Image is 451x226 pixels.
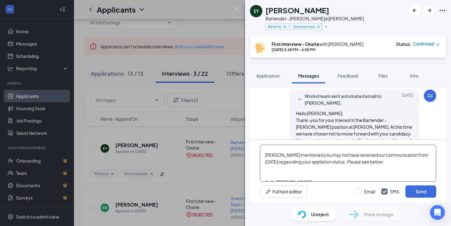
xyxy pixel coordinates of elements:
button: Plus [323,23,330,30]
svg: WorkstreamLogo [426,92,434,99]
svg: ArrowLeftNew [411,7,418,14]
div: with [PERSON_NAME] [272,41,363,47]
svg: Ellipses [439,7,446,14]
div: EY [254,8,259,14]
span: 2nd interview [293,24,315,29]
span: Application [256,73,280,79]
svg: SmallChevronUp [296,96,303,103]
span: Feedback [338,73,359,79]
p: Thank-you for your interest in the Bartender - [PERSON_NAME] position at [PERSON_NAME]. At this t... [296,117,413,151]
div: Status : [396,41,411,47]
svg: Cross [316,25,321,29]
button: Full text editorPen [260,185,307,198]
span: Info [410,73,418,79]
button: ArrowRight [424,5,435,16]
span: down [436,42,440,47]
span: Files [379,73,388,79]
svg: Pen [265,188,271,195]
svg: Cross [283,25,287,29]
span: Workstream sent automated email to [PERSON_NAME]. [305,93,385,106]
div: Open Intercom Messenger [430,205,445,220]
span: Move to stage [364,211,393,218]
div: Bartender - [PERSON_NAME] at [PERSON_NAME] [265,15,364,22]
span: [DATE] [402,93,413,106]
span: Referral [268,24,281,29]
svg: ArrowRight [426,7,433,14]
span: Unreject [311,211,329,218]
svg: Plus [324,25,328,29]
p: Hello [PERSON_NAME], [296,110,413,117]
button: ArrowLeftNew [409,5,420,16]
b: First Interview - Onsite [272,41,319,47]
button: Send [405,185,436,198]
textarea: Hi [PERSON_NAME], [PERSON_NAME] mentioned you may not have received our communication from [DATE]... [260,145,436,182]
span: Confirmed [413,41,434,47]
span: Messages [298,73,319,79]
div: [DATE] 5:45 PM - 6:00 PM [272,47,363,52]
h1: [PERSON_NAME] [265,5,329,15]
